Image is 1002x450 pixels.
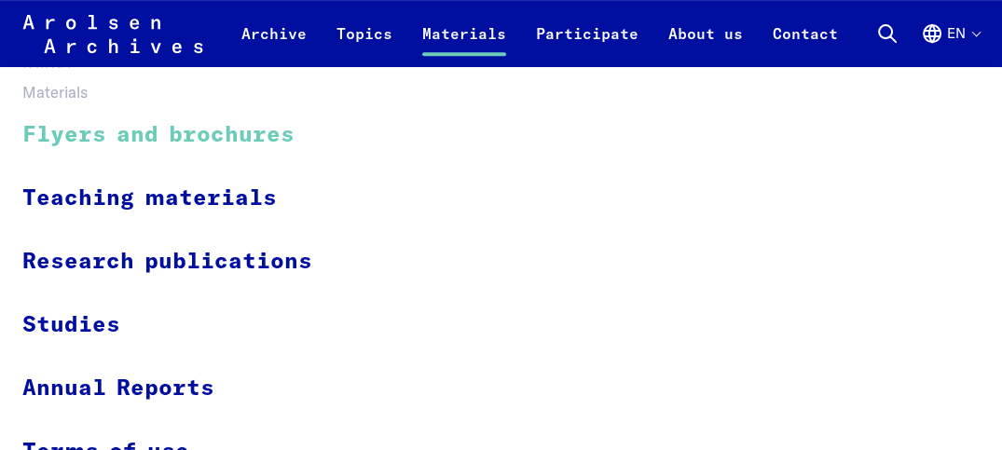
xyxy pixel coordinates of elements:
[521,22,653,67] a: Participate
[226,11,853,56] nav: Primary
[653,22,758,67] a: About us
[322,22,407,67] a: Topics
[407,22,521,67] a: Materials
[758,22,853,67] a: Contact
[22,230,336,293] a: Research publications
[22,293,336,357] a: Studies
[22,167,336,230] a: Teaching materials
[22,357,336,420] a: Annual Reports
[921,22,980,67] button: English, language selection
[22,104,336,167] a: Flyers and brochures
[226,22,322,67] a: Archive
